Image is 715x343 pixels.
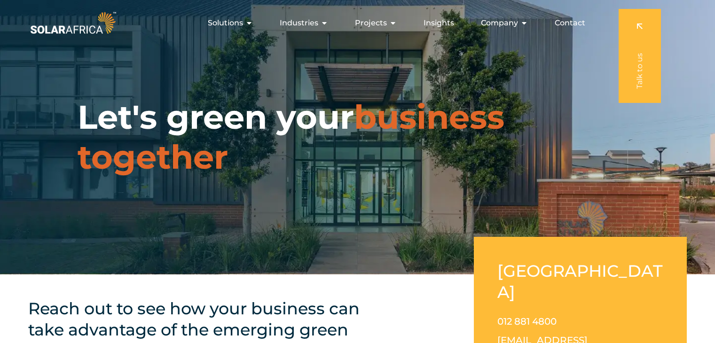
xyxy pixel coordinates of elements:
nav: Menu [118,14,593,32]
h1: Let's green your [78,97,637,177]
div: Menu Toggle [118,14,593,32]
span: Industries [280,17,318,29]
a: Insights [424,17,454,29]
span: Company [481,17,518,29]
span: business together [78,97,504,177]
a: Contact [555,17,585,29]
span: Solutions [208,17,243,29]
span: Projects [355,17,387,29]
a: 012 881 4800 [497,316,557,327]
h2: [GEOGRAPHIC_DATA] [497,260,663,303]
